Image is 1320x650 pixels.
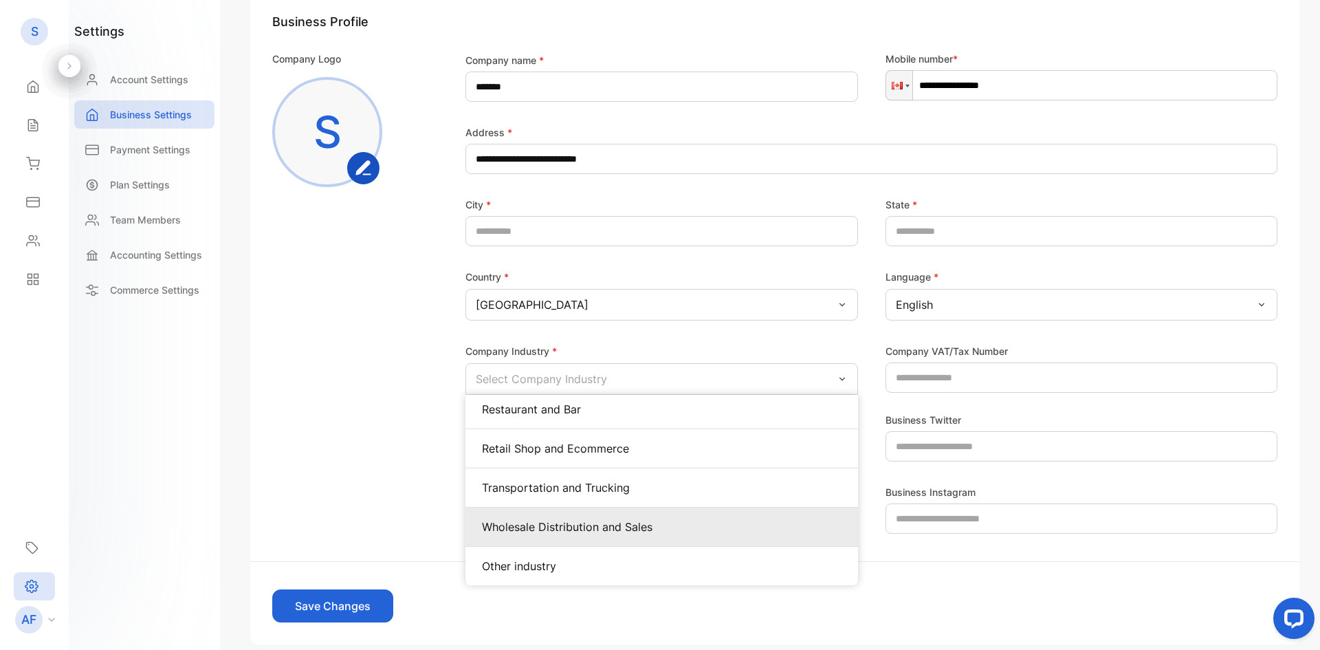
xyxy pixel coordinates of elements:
[110,142,190,157] p: Payment Settings
[885,344,1008,358] label: Company VAT/Tax Number
[465,53,544,67] label: Company name
[110,177,170,192] p: Plan Settings
[74,65,214,94] a: Account Settings
[476,296,588,313] p: [GEOGRAPHIC_DATA]
[31,23,38,41] p: S
[476,371,607,387] p: Select Company Industry
[272,12,1277,31] h1: Business Profile
[272,52,341,66] p: Company Logo
[110,248,202,262] p: Accounting Settings
[885,197,917,212] label: State
[74,171,214,199] a: Plan Settings
[885,271,938,283] label: Language
[465,197,491,212] label: City
[465,125,512,140] label: Address
[21,611,36,629] p: AF
[74,241,214,269] a: Accounting Settings
[313,99,342,165] p: S
[74,276,214,304] a: Commerce Settings
[482,558,841,574] p: Other industry
[482,440,841,457] p: Retail Shop and Ecommerce
[885,413,961,427] label: Business Twitter
[74,206,214,234] a: Team Members
[110,283,199,297] p: Commerce Settings
[1262,592,1320,650] iframe: LiveChat chat widget
[465,271,509,283] label: Country
[110,107,192,122] p: Business Settings
[110,72,188,87] p: Account Settings
[885,52,1278,66] p: Mobile number
[886,71,912,100] div: Canada: + 1
[896,296,933,313] p: English
[465,345,557,357] label: Company Industry
[482,401,841,418] p: Restaurant and Bar
[272,589,393,622] button: Save Changes
[110,213,181,227] p: Team Members
[74,100,214,129] a: Business Settings
[482,519,841,535] p: Wholesale Distribution and Sales
[74,136,214,164] a: Payment Settings
[885,485,976,499] label: Business Instagram
[74,22,124,41] h1: settings
[482,479,841,496] p: Transportation and Trucking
